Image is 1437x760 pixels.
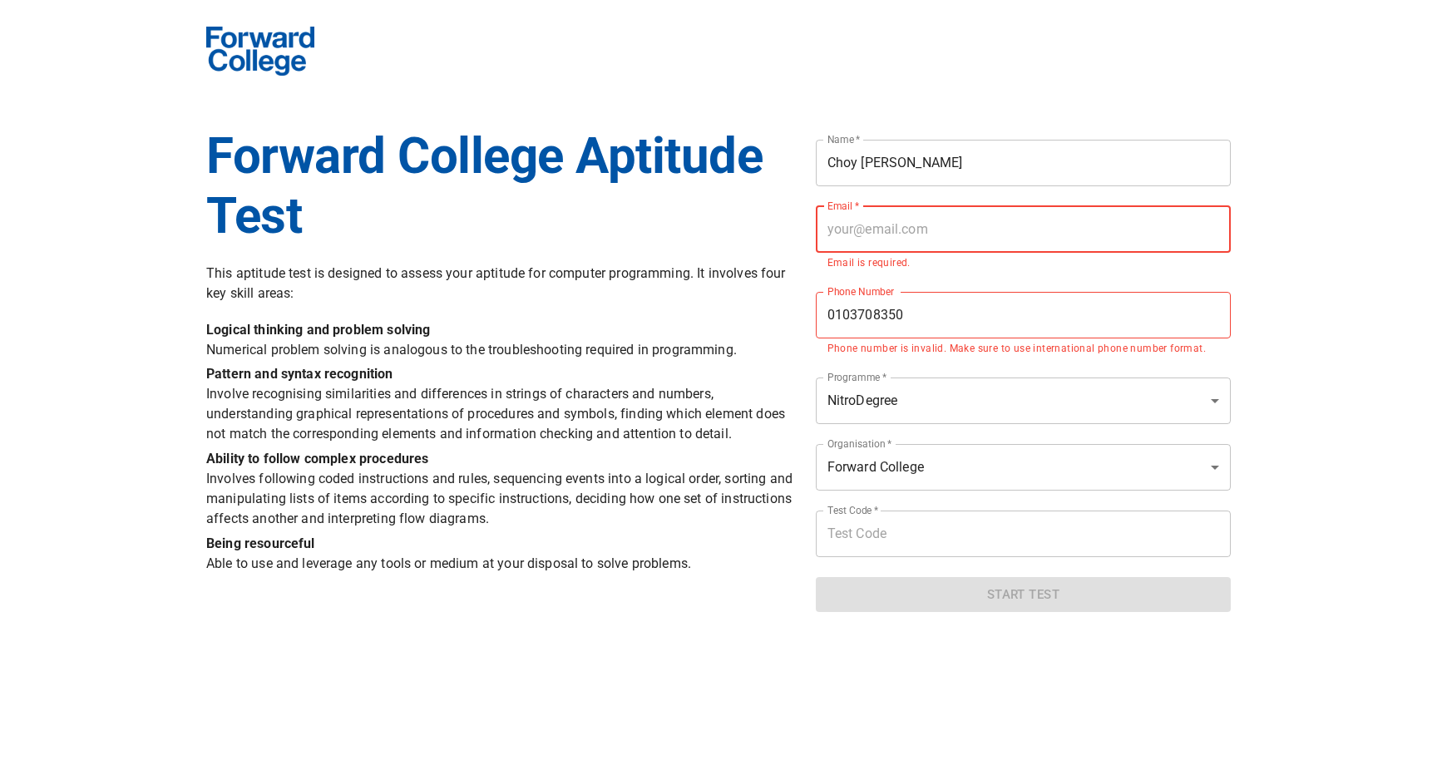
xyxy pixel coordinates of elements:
p: Phone number is invalid. Make sure to use international phone number format. [827,341,1219,358]
input: Your Full Name [816,140,1231,186]
p: Numerical problem solving is analogous to the troubleshooting required in programming. [206,320,796,360]
b: Logical thinking and problem solving [206,322,430,338]
img: Forward School [206,27,314,76]
input: Test Code [816,511,1231,557]
h1: Forward College Aptitude Test [206,126,796,246]
b: Being resourceful [206,535,315,551]
p: Email is required. [827,255,1219,272]
p: Able to use and leverage any tools or medium at your disposal to solve problems. [206,534,796,574]
b: Ability to follow complex procedures [206,451,428,466]
div: NitroDegree [816,444,1231,491]
div: NitroDegree [816,378,1231,424]
b: Pattern and syntax recognition [206,366,393,382]
p: This aptitude test is designed to assess your aptitude for computer programming. It involves four... [206,264,796,304]
input: 60164848888 [816,292,1231,338]
p: Involves following coded instructions and rules, sequencing events into a logical order, sorting ... [206,449,796,529]
p: Involve recognising similarities and differences in strings of characters and numbers, understand... [206,364,796,444]
input: your@email.com [816,206,1231,253]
